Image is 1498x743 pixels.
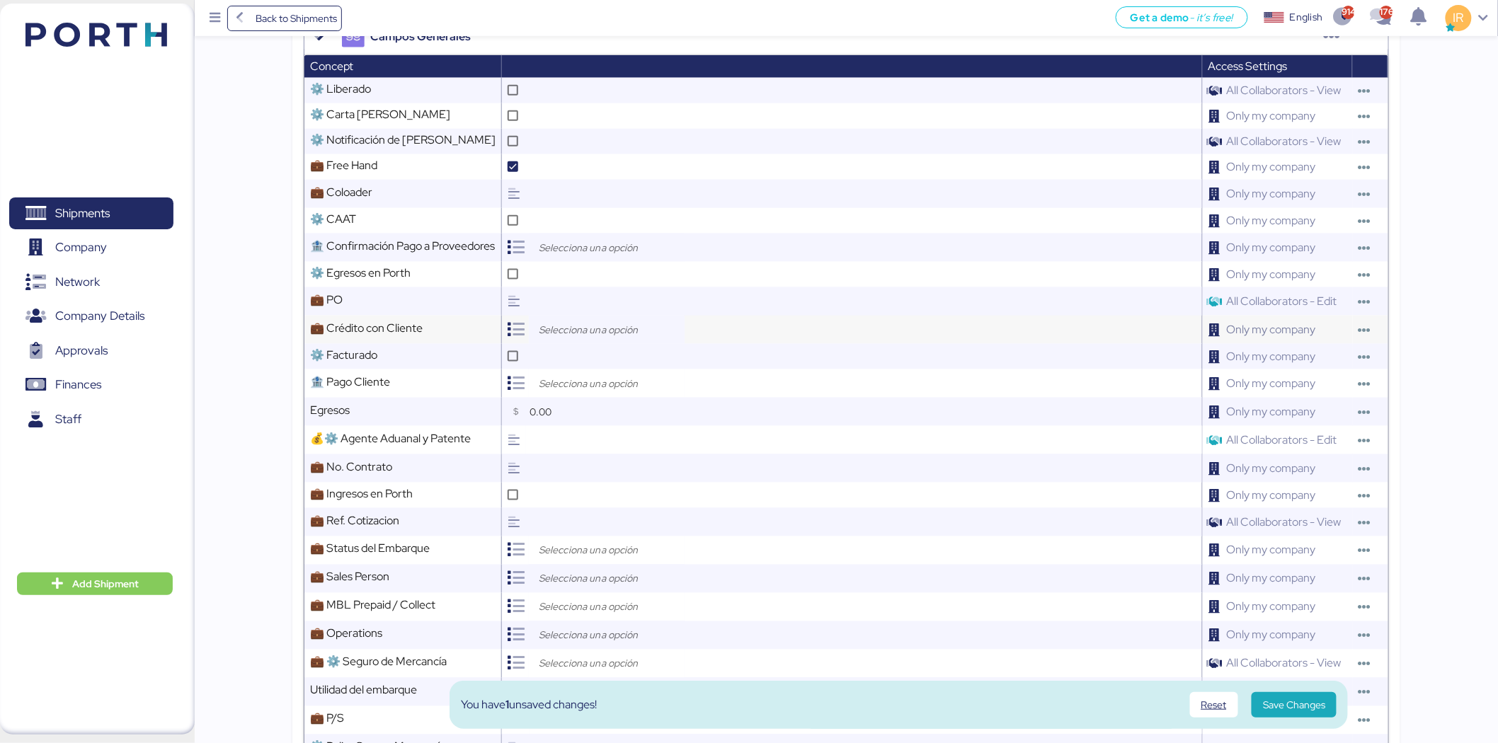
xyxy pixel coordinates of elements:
[310,541,430,556] span: 💼 Status del Embarque
[310,238,495,253] span: 🏦 Confirmación Pago a Proveedores
[1221,398,1322,425] span: Only my company
[536,239,685,256] input: Selecciona una opción
[310,81,371,96] span: ⚙️ Liberado
[55,374,101,395] span: Finances
[1221,261,1322,287] span: Only my company
[9,300,173,333] a: Company Details
[310,265,411,280] span: ⚙️ Egresos en Porth
[1208,59,1288,74] span: Access Settings
[1263,696,1325,713] span: Save Changes
[509,697,597,712] span: unsaved changes!
[1221,594,1322,620] span: Only my company
[310,598,435,613] span: 💼 MBL Prepaid / Collect
[310,347,377,362] span: ⚙️ Facturado
[1252,692,1337,718] button: Save Changes
[370,28,471,45] span: Campos Generales
[1221,288,1343,314] span: All Collaborators - Edit
[256,10,337,27] span: Back to Shipments
[310,292,343,307] span: 💼 PO
[536,655,685,672] input: Selecciona una opción
[55,409,81,430] span: Staff
[310,486,413,501] span: 💼 Ingresos en Porth
[310,570,389,584] span: 💼 Sales Person
[1290,10,1322,25] div: English
[1221,103,1322,129] span: Only my company
[310,683,417,698] span: Utilidad del embarque
[55,272,100,292] span: Network
[1221,509,1347,535] span: All Collaborators - View
[1221,622,1322,648] span: Only my company
[17,572,173,595] button: Add Shipment
[55,203,110,224] span: Shipments
[55,340,108,361] span: Approvals
[513,404,518,420] span: $
[508,400,524,424] button: $
[1221,77,1347,103] span: All Collaborators - View
[9,335,173,367] a: Approvals
[536,627,685,644] input: Selecciona una opción
[55,237,107,258] span: Company
[310,459,392,474] span: 💼 No. Contrato
[310,513,399,528] span: 💼 Ref. Cotizacion
[1221,650,1347,676] span: All Collaborators - View
[461,697,505,712] span: You have
[310,626,382,641] span: 💼 Operations
[1221,234,1322,260] span: Only my company
[1221,316,1322,342] span: Only my company
[536,599,685,616] input: Selecciona una opción
[530,398,1202,426] input: $
[1221,370,1322,396] span: Only my company
[1201,696,1227,713] span: Reset
[310,185,372,200] span: 💼 Coloader
[310,132,496,147] span: ⚙️ Notificación de [PERSON_NAME]
[1221,154,1322,180] span: Only my company
[1453,8,1464,27] span: IR
[310,374,390,389] span: 🏦 Pago Cliente
[536,570,685,587] input: Selecciona una opción
[1221,537,1322,563] span: Only my company
[1221,679,1322,705] span: Only my company
[1190,692,1238,718] button: Reset
[310,655,447,669] span: 💼 ⚙️ Seguro de Mercancía
[9,403,173,435] a: Staff
[9,369,173,401] a: Finances
[1221,207,1322,234] span: Only my company
[1221,427,1343,453] span: All Collaborators - Edit
[310,212,356,226] span: ⚙️ CAAT
[536,321,685,338] input: Selecciona una opción
[227,6,343,31] a: Back to Shipments
[310,711,344,726] span: 💼 P/S
[536,542,685,559] input: Selecciona una opción
[310,158,377,173] span: 💼 Free Hand
[1221,455,1322,481] span: Only my company
[1221,482,1322,508] span: Only my company
[72,575,139,592] span: Add Shipment
[1221,565,1322,592] span: Only my company
[310,107,450,122] span: ⚙️ Carta [PERSON_NAME]
[536,375,685,392] input: Selecciona una opción
[9,197,173,230] a: Shipments
[9,266,173,299] a: Network
[310,59,353,74] span: Concept
[55,306,144,326] span: Company Details
[1221,343,1322,369] span: Only my company
[505,697,509,712] span: 1
[310,431,471,446] span: 💰⚙️ Agente Aduanal y Patente
[1221,180,1322,207] span: Only my company
[203,6,227,30] button: Menu
[310,321,423,335] span: 💼 Crédito con Cliente
[310,403,350,417] span: Egresos
[9,231,173,264] a: Company
[1221,128,1347,154] span: All Collaborators - View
